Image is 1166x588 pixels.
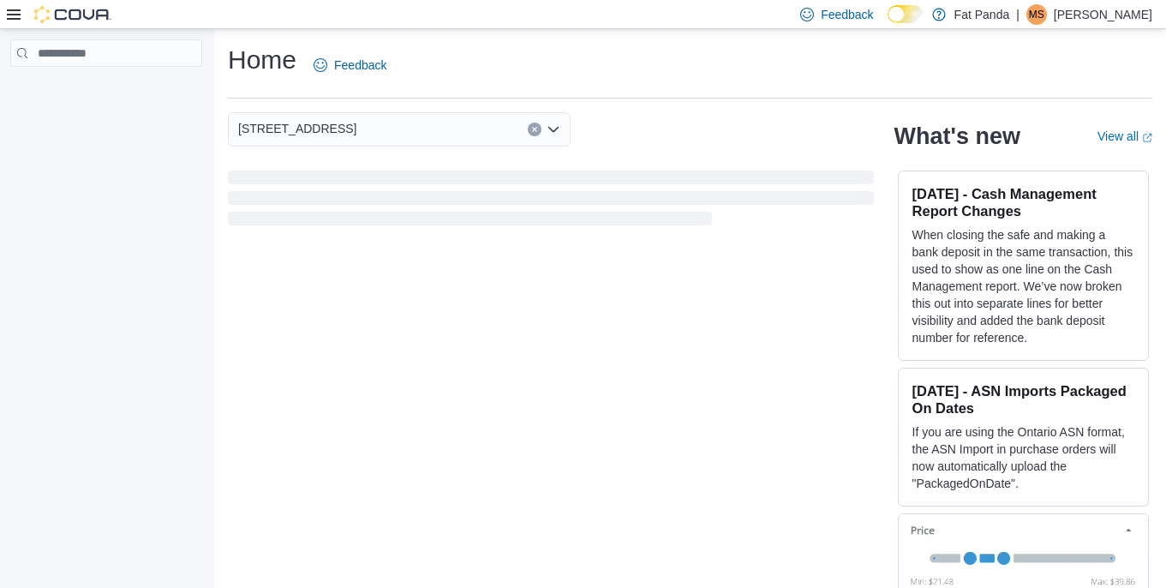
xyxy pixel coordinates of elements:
[34,6,111,23] img: Cova
[1016,4,1020,25] p: |
[1142,133,1152,143] svg: External link
[1097,129,1152,143] a: View allExternal link
[894,123,1020,150] h2: What's new
[547,123,560,136] button: Open list of options
[1029,4,1044,25] span: MS
[228,43,296,77] h1: Home
[1026,4,1047,25] div: Mary S.
[912,382,1134,417] h3: [DATE] - ASN Imports Packaged On Dates
[912,423,1134,492] p: If you are using the Ontario ASN format, the ASN Import in purchase orders will now automatically...
[888,5,924,23] input: Dark Mode
[528,123,541,136] button: Clear input
[334,57,386,74] span: Feedback
[821,6,873,23] span: Feedback
[912,185,1134,219] h3: [DATE] - Cash Management Report Changes
[238,118,356,139] span: [STREET_ADDRESS]
[228,174,874,229] span: Loading
[10,70,202,111] nav: Complex example
[1054,4,1152,25] p: [PERSON_NAME]
[954,4,1010,25] p: Fat Panda
[307,48,393,82] a: Feedback
[912,226,1134,346] p: When closing the safe and making a bank deposit in the same transaction, this used to show as one...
